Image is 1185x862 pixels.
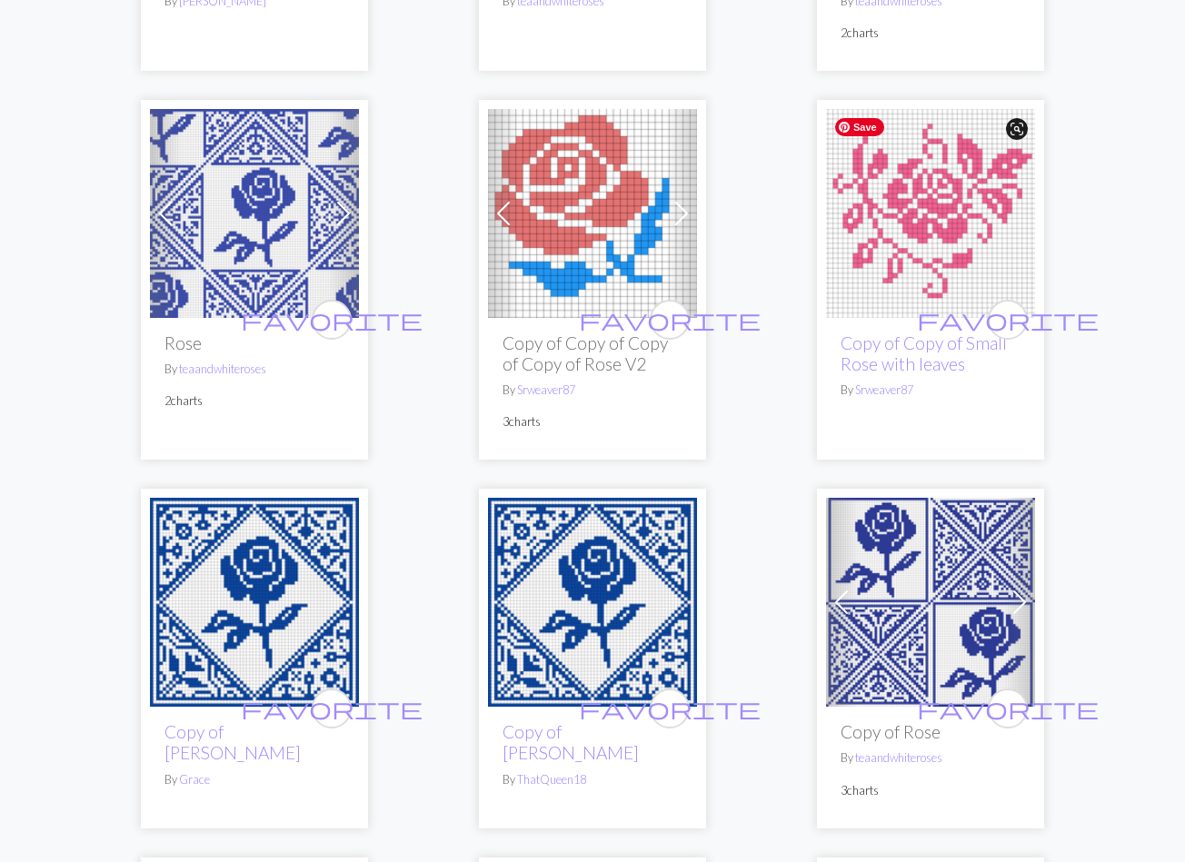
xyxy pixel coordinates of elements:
[312,300,352,340] button: favourite
[312,689,352,728] button: favourite
[579,302,761,338] i: favourite
[503,721,639,763] a: Copy of [PERSON_NAME]
[917,690,1099,727] i: favourite
[917,694,1099,722] span: favorite
[841,749,1021,767] p: By
[150,591,359,609] a: Rose diamond
[917,305,1099,333] span: favorite
[841,381,1021,399] p: By
[579,694,761,722] span: favorite
[826,591,1035,609] a: Rose
[164,771,344,788] p: By
[835,118,884,136] span: Save
[488,591,697,609] a: Rose diamond
[488,109,697,318] img: Copy of Copy of Copy of Rose V2
[241,694,423,722] span: favorite
[650,300,690,340] button: favourite
[841,782,1021,799] p: 3 charts
[988,689,1028,728] button: favourite
[517,382,575,397] a: Srweaver87
[164,721,301,763] a: Copy of [PERSON_NAME]
[855,750,942,765] a: teaandwhiteroses
[241,690,423,727] i: favourite
[650,689,690,728] button: favourite
[179,772,210,787] a: Grace
[241,302,423,338] i: favourite
[855,382,913,397] a: Srweaver87
[150,109,359,318] img: Rose Chart
[503,381,682,399] p: By
[826,109,1035,318] img: Copy of Small Rose with leaves
[579,690,761,727] i: favourite
[841,721,1021,742] h2: Copy of Rose
[150,498,359,707] img: Rose diamond
[241,305,423,333] span: favorite
[488,498,697,707] img: Rose diamond
[164,392,344,410] p: 2 charts
[503,332,682,374] h2: Copy of Copy of Copy of Copy of Rose V2
[841,25,1021,42] p: 2 charts
[826,498,1035,707] img: Rose
[517,772,586,787] a: ThatQueen18
[503,413,682,431] p: 3 charts
[826,203,1035,220] a: Copy of Small Rose with leaves
[917,302,1099,338] i: favourite
[164,332,344,353] h2: Rose
[841,332,1007,374] a: Copy of Copy of Small Rose with leaves
[988,300,1028,340] button: favourite
[503,771,682,788] p: By
[179,362,266,376] a: teaandwhiteroses
[579,305,761,333] span: favorite
[164,361,344,378] p: By
[488,203,697,220] a: Copy of Copy of Copy of Rose V2
[150,203,359,220] a: Rose Chart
